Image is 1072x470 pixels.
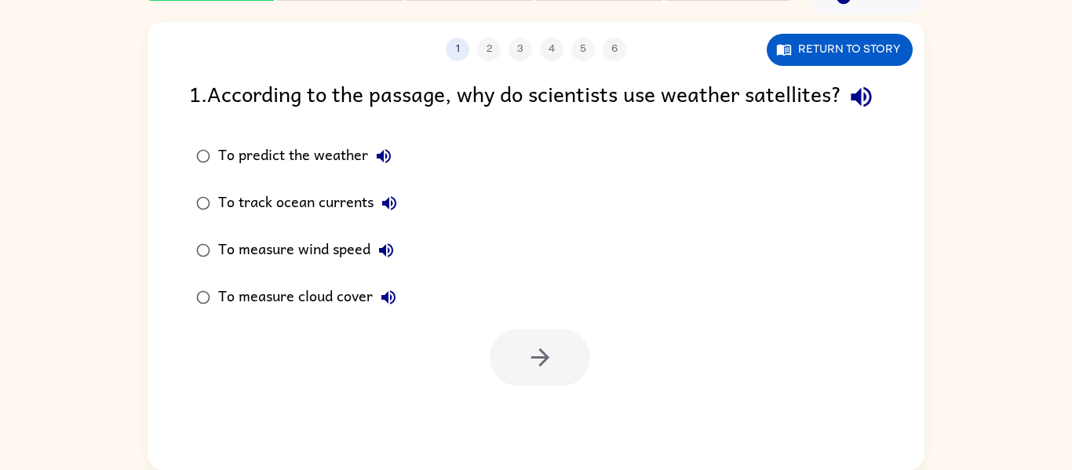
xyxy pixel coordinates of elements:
button: To predict the weather [368,140,399,172]
button: To measure wind speed [370,235,402,266]
button: To measure cloud cover [373,282,404,313]
button: Return to story [767,34,913,66]
button: 1 [446,38,469,61]
div: To measure cloud cover [218,282,404,313]
div: To predict the weather [218,140,399,172]
button: To track ocean currents [374,188,405,219]
div: 1 . According to the passage, why do scientists use weather satellites? [189,77,883,117]
div: To measure wind speed [218,235,402,266]
div: To track ocean currents [218,188,405,219]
